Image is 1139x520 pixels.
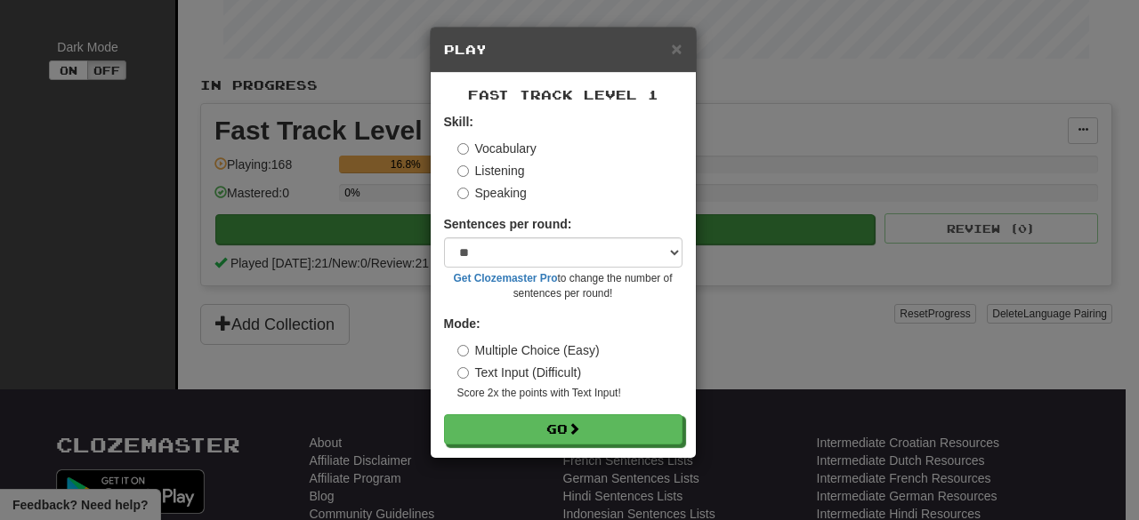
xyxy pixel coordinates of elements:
[444,414,683,444] button: Go
[457,345,469,356] input: Multiple Choice (Easy)
[457,162,525,180] label: Listening
[457,367,469,379] input: Text Input (Difficult)
[671,39,682,58] button: Close
[457,386,683,401] small: Score 2x the points with Text Input !
[457,341,600,359] label: Multiple Choice (Easy)
[457,140,537,157] label: Vocabulary
[444,316,481,331] strong: Mode:
[457,165,469,177] input: Listening
[444,215,572,233] label: Sentences per round:
[671,38,682,59] span: ×
[468,87,658,102] span: Fast Track Level 1
[457,184,527,202] label: Speaking
[454,272,558,284] a: Get Clozemaster Pro
[444,115,473,129] strong: Skill:
[457,364,582,381] label: Text Input (Difficult)
[457,143,469,155] input: Vocabulary
[444,41,683,59] h5: Play
[457,188,469,199] input: Speaking
[444,271,683,301] small: to change the number of sentences per round!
